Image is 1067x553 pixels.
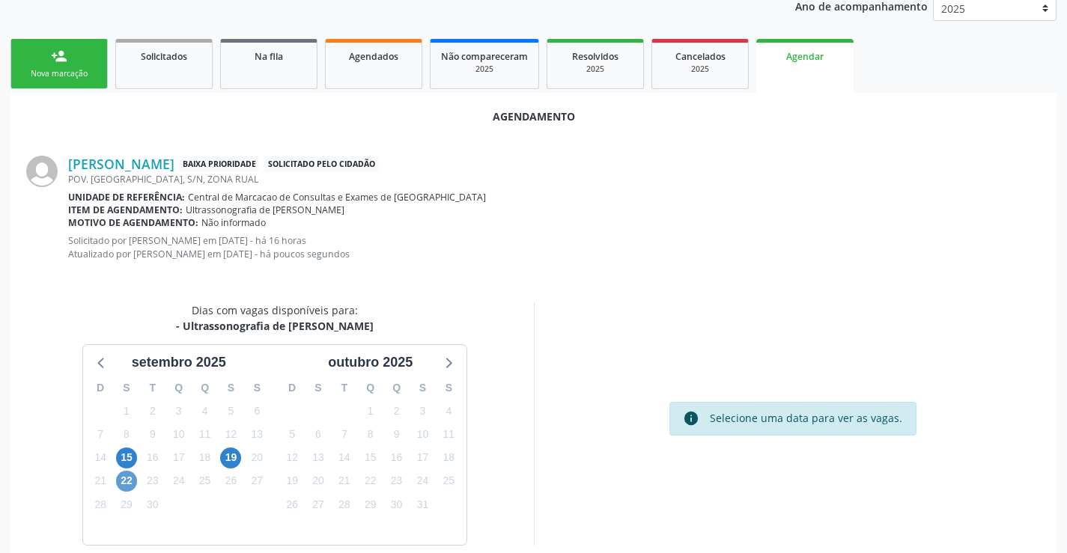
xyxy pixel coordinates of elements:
span: domingo, 19 de outubro de 2025 [282,471,303,492]
span: domingo, 5 de outubro de 2025 [282,424,303,445]
img: img [26,156,58,187]
span: Solicitados [141,50,187,63]
span: sábado, 27 de setembro de 2025 [246,471,267,492]
div: setembro 2025 [126,352,232,373]
span: domingo, 7 de setembro de 2025 [90,424,111,445]
span: quarta-feira, 15 de outubro de 2025 [360,447,381,468]
span: Na fila [255,50,283,63]
span: sábado, 18 de outubro de 2025 [438,447,459,468]
div: T [139,376,165,400]
span: quarta-feira, 10 de setembro de 2025 [168,424,189,445]
b: Motivo de agendamento: [68,216,198,229]
span: Não compareceram [441,50,528,63]
span: sábado, 6 de setembro de 2025 [246,400,267,421]
span: quinta-feira, 16 de outubro de 2025 [386,447,407,468]
p: Solicitado por [PERSON_NAME] em [DATE] - há 16 horas Atualizado por [PERSON_NAME] em [DATE] - há ... [68,234,1041,260]
span: terça-feira, 21 de outubro de 2025 [334,471,355,492]
span: quinta-feira, 4 de setembro de 2025 [195,400,216,421]
div: S [114,376,140,400]
span: quarta-feira, 17 de setembro de 2025 [168,447,189,468]
span: quinta-feira, 2 de outubro de 2025 [386,400,407,421]
div: Q [165,376,192,400]
div: POV. [GEOGRAPHIC_DATA], S/N, ZONA RUAL [68,173,1041,186]
span: domingo, 28 de setembro de 2025 [90,494,111,515]
span: terça-feira, 7 de outubro de 2025 [334,424,355,445]
span: sexta-feira, 10 de outubro de 2025 [412,424,433,445]
div: S [244,376,270,400]
span: quarta-feira, 3 de setembro de 2025 [168,400,189,421]
span: segunda-feira, 29 de setembro de 2025 [116,494,137,515]
span: domingo, 26 de outubro de 2025 [282,494,303,515]
span: Cancelados [675,50,726,63]
div: Q [192,376,218,400]
div: Agendamento [26,109,1041,124]
span: sexta-feira, 26 de setembro de 2025 [220,471,241,492]
span: quinta-feira, 11 de setembro de 2025 [195,424,216,445]
span: terça-feira, 14 de outubro de 2025 [334,447,355,468]
span: domingo, 14 de setembro de 2025 [90,447,111,468]
div: Selecione uma data para ver as vagas. [710,410,902,427]
div: 2025 [663,64,738,75]
div: - Ultrassonografia de [PERSON_NAME] [176,318,374,334]
span: quinta-feira, 30 de outubro de 2025 [386,494,407,515]
div: D [88,376,114,400]
div: Dias com vagas disponíveis para: [176,302,374,334]
span: quarta-feira, 1 de outubro de 2025 [360,400,381,421]
span: Agendados [349,50,398,63]
span: sexta-feira, 17 de outubro de 2025 [412,447,433,468]
b: Item de agendamento: [68,204,183,216]
div: S [305,376,332,400]
span: sexta-feira, 19 de setembro de 2025 [220,447,241,468]
span: Ultrassonografia de [PERSON_NAME] [186,204,344,216]
span: quarta-feira, 29 de outubro de 2025 [360,494,381,515]
span: segunda-feira, 27 de outubro de 2025 [308,494,329,515]
span: segunda-feira, 15 de setembro de 2025 [116,447,137,468]
span: domingo, 12 de outubro de 2025 [282,447,303,468]
div: Q [383,376,410,400]
div: D [279,376,305,400]
span: quinta-feira, 18 de setembro de 2025 [195,447,216,468]
span: terça-feira, 28 de outubro de 2025 [334,494,355,515]
div: S [436,376,462,400]
div: S [218,376,244,400]
span: segunda-feira, 13 de outubro de 2025 [308,447,329,468]
span: segunda-feira, 1 de setembro de 2025 [116,400,137,421]
div: outubro 2025 [322,352,419,373]
span: sábado, 4 de outubro de 2025 [438,400,459,421]
a: [PERSON_NAME] [68,156,174,172]
span: Agendar [786,50,824,63]
div: 2025 [558,64,633,75]
div: T [331,376,357,400]
div: 2025 [441,64,528,75]
span: quinta-feira, 23 de outubro de 2025 [386,471,407,492]
span: quarta-feira, 24 de setembro de 2025 [168,471,189,492]
div: Q [357,376,383,400]
span: sábado, 25 de outubro de 2025 [438,471,459,492]
span: sábado, 11 de outubro de 2025 [438,424,459,445]
span: domingo, 21 de setembro de 2025 [90,471,111,492]
span: Solicitado pelo cidadão [264,156,377,172]
span: terça-feira, 2 de setembro de 2025 [142,400,163,421]
span: sexta-feira, 12 de setembro de 2025 [220,424,241,445]
span: quarta-feira, 22 de outubro de 2025 [360,471,381,492]
span: segunda-feira, 6 de outubro de 2025 [308,424,329,445]
span: sexta-feira, 3 de outubro de 2025 [412,400,433,421]
span: terça-feira, 23 de setembro de 2025 [142,471,163,492]
div: S [410,376,436,400]
span: sábado, 13 de setembro de 2025 [246,424,267,445]
span: terça-feira, 9 de setembro de 2025 [142,424,163,445]
span: sexta-feira, 31 de outubro de 2025 [412,494,433,515]
span: segunda-feira, 22 de setembro de 2025 [116,471,137,492]
span: quarta-feira, 8 de outubro de 2025 [360,424,381,445]
span: quinta-feira, 25 de setembro de 2025 [195,471,216,492]
span: quinta-feira, 9 de outubro de 2025 [386,424,407,445]
div: person_add [51,48,67,64]
span: terça-feira, 30 de setembro de 2025 [142,494,163,515]
span: sábado, 20 de setembro de 2025 [246,447,267,468]
span: Central de Marcacao de Consultas e Exames de [GEOGRAPHIC_DATA] [188,191,486,204]
i: info [683,410,699,427]
span: sexta-feira, 5 de setembro de 2025 [220,400,241,421]
span: segunda-feira, 20 de outubro de 2025 [308,471,329,492]
b: Unidade de referência: [68,191,185,204]
span: sexta-feira, 24 de outubro de 2025 [412,471,433,492]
